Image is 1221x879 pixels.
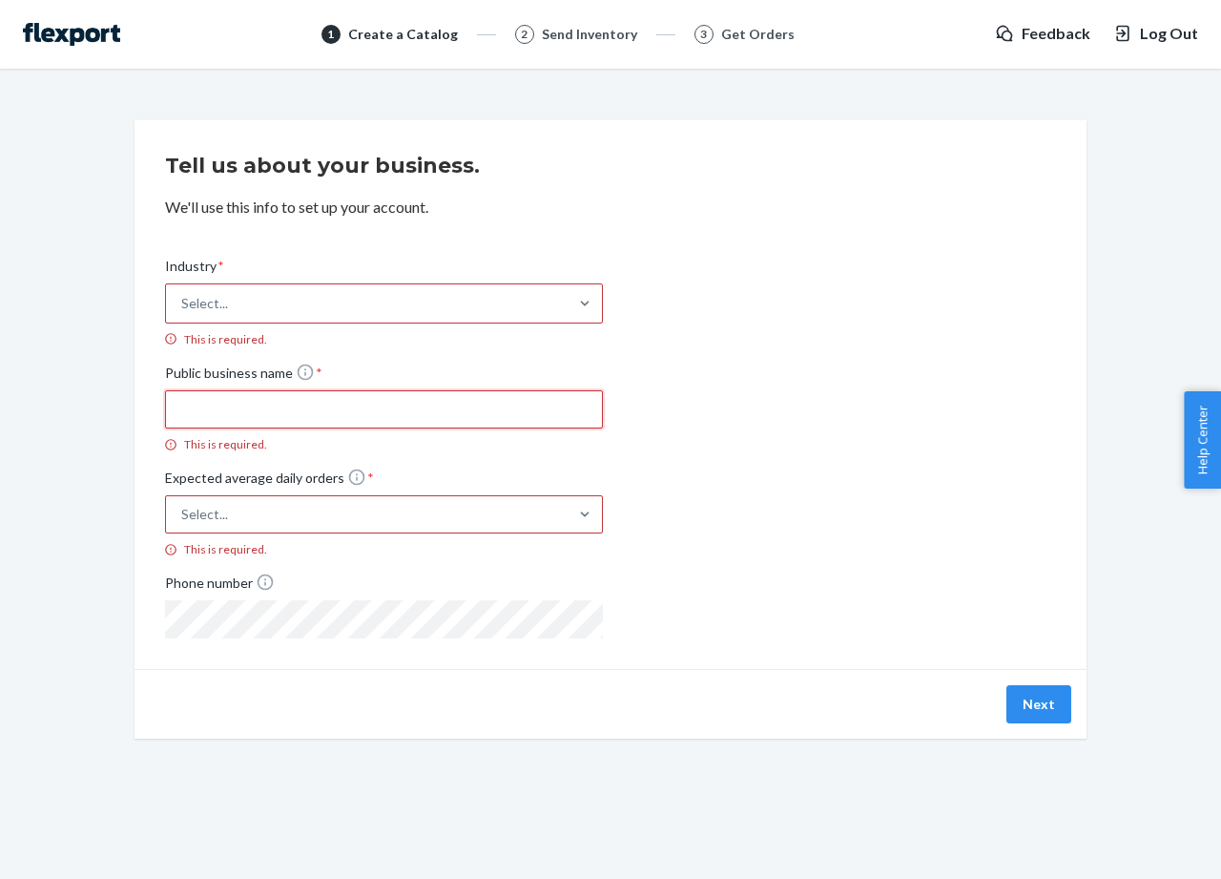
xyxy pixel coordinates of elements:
button: Next [1006,685,1071,723]
span: 1 [327,26,334,42]
div: This is required. [165,331,603,347]
button: Help Center [1184,391,1221,489]
div: This is required. [165,541,603,557]
div: Select... [181,505,228,524]
input: Public business name * This is required. [165,390,603,429]
button: Log Out [1113,23,1198,45]
span: Log Out [1140,23,1198,45]
span: 3 [700,26,707,42]
img: Flexport logo [23,23,120,46]
span: Feedback [1022,23,1090,45]
div: Select... [181,294,228,313]
span: Public business name [165,363,322,390]
span: 2 [521,26,528,42]
div: Send Inventory [542,25,637,44]
div: This is required. [165,436,603,452]
p: We'll use this info to set up your account. [165,197,1056,219]
div: Create a Catalog [348,25,458,44]
span: Industry [165,257,224,283]
span: Phone number [165,573,275,600]
div: Get Orders [721,25,795,44]
h2: Tell us about your business. [165,151,1056,181]
span: Expected average daily orders [165,468,374,495]
a: Feedback [995,23,1090,45]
